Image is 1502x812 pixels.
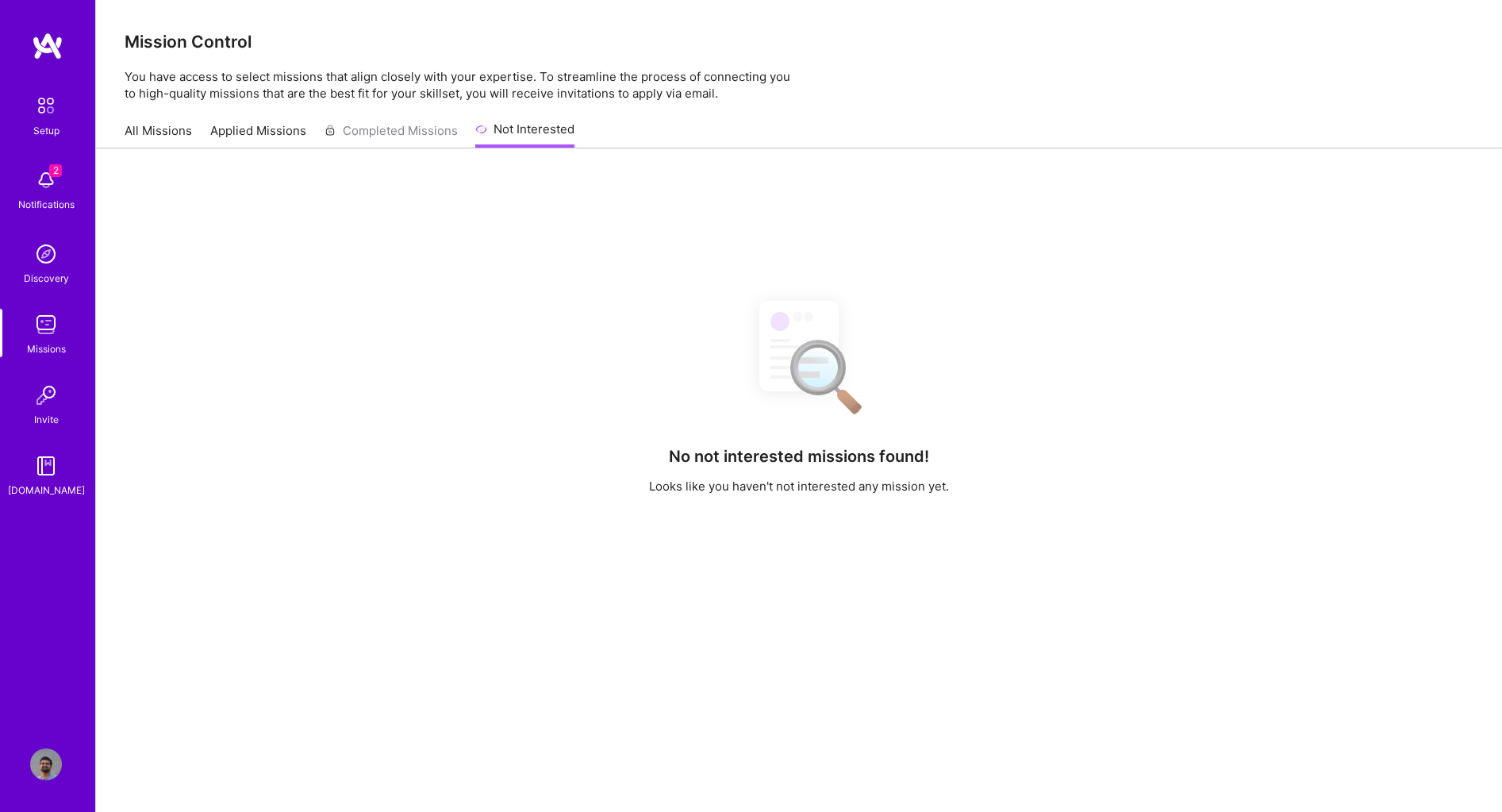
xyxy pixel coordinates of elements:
[32,32,63,60] img: logo
[30,238,62,270] img: discovery
[649,478,949,495] p: Looks like you haven't not interested any mission yet.
[125,32,1473,52] h3: Mission Control
[30,309,62,341] img: teamwork
[125,122,192,148] a: All Missions
[475,120,574,148] a: Not Interested
[29,89,63,122] img: setup
[210,122,306,148] a: Applied Missions
[18,196,75,213] div: Notifications
[33,122,60,139] div: Setup
[30,164,62,196] img: bell
[30,749,62,780] img: User Avatar
[27,341,66,357] div: Missions
[8,482,85,498] div: [DOMAIN_NAME]
[30,450,62,482] img: guide book
[732,287,866,425] img: No Results
[30,379,62,411] img: Invite
[49,164,62,177] span: 2
[26,749,66,780] a: User Avatar
[125,68,1473,102] p: You have access to select missions that align closely with your expertise. To streamline the proc...
[669,447,929,466] h4: No not interested missions found!
[24,270,69,287] div: Discovery
[34,411,59,428] div: Invite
